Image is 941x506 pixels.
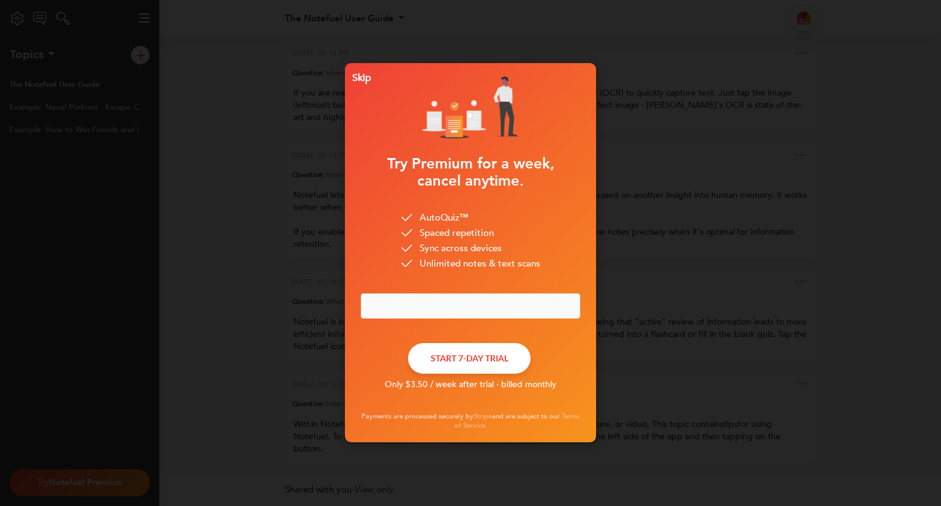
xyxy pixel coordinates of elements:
a: Terms of Service [455,412,580,430]
a: Stripe [474,412,492,421]
span: Try Premium for a week, cancel anytime. [387,154,554,192]
img: illustration1.png [422,77,520,138]
button: START 7-DAY TRIAL [408,343,531,374]
div: Unlimited notes & text scans [401,257,540,273]
div: Spaced repetition [401,227,494,242]
iframe: Bezpieczne pole wprowadzania płatności kartą [374,301,567,311]
img: bullet.png [401,260,412,269]
div: Only $3.50 / week after trial · billed monthly [349,379,592,391]
img: bullet.png [401,229,412,238]
img: bullet.png [401,244,412,254]
div: Payments are processed securely by and are subject to our . [349,412,592,431]
button: Skip [348,67,370,89]
div: AutoQuiz™ [401,211,469,227]
img: bullet.png [401,214,412,223]
div: Sync across devices [401,242,502,257]
div: Skip [347,74,371,82]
